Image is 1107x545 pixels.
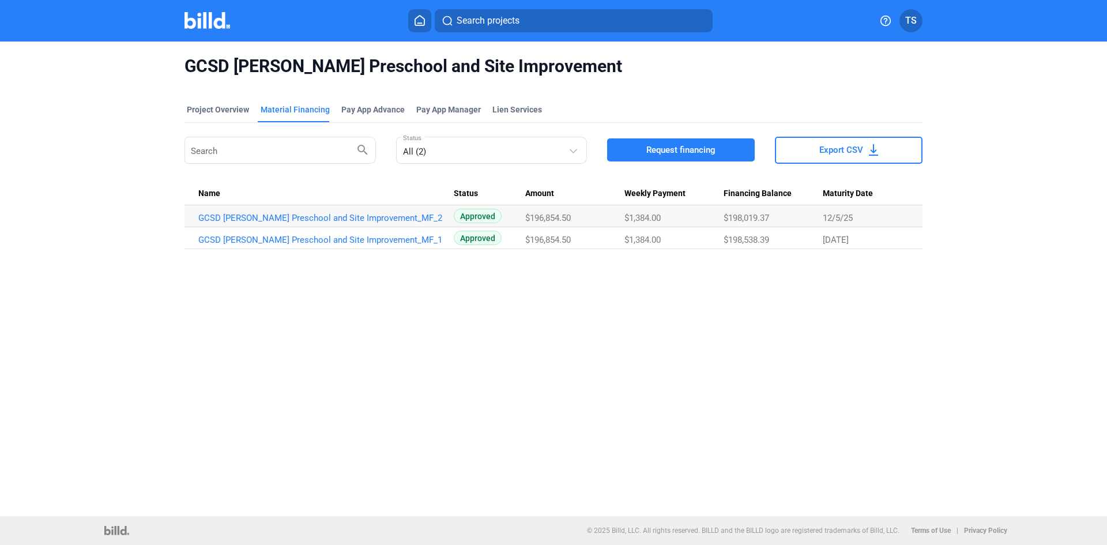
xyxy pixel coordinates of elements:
[624,213,661,223] span: $1,384.00
[454,231,502,245] span: Approved
[356,142,370,156] mat-icon: search
[198,189,220,199] span: Name
[403,146,426,157] mat-select-trigger: All (2)
[341,104,405,115] div: Pay App Advance
[823,235,849,245] span: [DATE]
[587,527,899,535] p: © 2025 Billd, LLC. All rights reserved. BILLD and the BILLD logo are registered trademarks of Bil...
[198,189,454,199] div: Name
[525,189,554,199] span: Amount
[184,12,230,29] img: Billd Company Logo
[823,189,909,199] div: Maturity Date
[775,137,922,164] button: Export CSV
[724,189,792,199] span: Financing Balance
[819,144,863,156] span: Export CSV
[724,235,769,245] span: $198,538.39
[624,189,724,199] div: Weekly Payment
[454,209,502,223] span: Approved
[435,9,713,32] button: Search projects
[624,189,686,199] span: Weekly Payment
[525,213,571,223] span: $196,854.50
[724,189,823,199] div: Financing Balance
[607,138,755,161] button: Request financing
[957,527,958,535] p: |
[525,235,571,245] span: $196,854.50
[198,213,454,223] a: GCSD [PERSON_NAME] Preschool and Site Improvement_MF_2
[724,213,769,223] span: $198,019.37
[184,55,922,77] span: GCSD [PERSON_NAME] Preschool and Site Improvement
[492,104,542,115] div: Lien Services
[911,527,951,535] b: Terms of Use
[905,14,917,28] span: TS
[187,104,249,115] div: Project Overview
[416,104,481,115] span: Pay App Manager
[964,527,1007,535] b: Privacy Policy
[454,189,478,199] span: Status
[261,104,330,115] div: Material Financing
[454,189,526,199] div: Status
[899,9,922,32] button: TS
[198,235,454,245] a: GCSD [PERSON_NAME] Preschool and Site Improvement_MF_1
[457,14,519,28] span: Search projects
[624,235,661,245] span: $1,384.00
[823,213,853,223] span: 12/5/25
[646,144,716,156] span: Request financing
[104,526,129,535] img: logo
[823,189,873,199] span: Maturity Date
[525,189,624,199] div: Amount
